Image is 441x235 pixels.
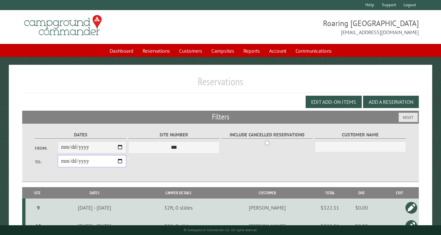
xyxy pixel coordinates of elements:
small: © Campground Commander LLC. All rights reserved. [184,228,257,232]
th: Camper Details [139,187,218,199]
div: 18 [28,223,49,229]
a: Customers [175,45,206,57]
a: Reports [239,45,264,57]
a: Communications [292,45,336,57]
td: [PERSON_NAME] [218,199,317,217]
label: Dates [35,131,126,139]
td: 32ft, 0 slides [139,217,218,235]
a: Reservations [139,45,174,57]
label: Site Number [128,131,220,139]
td: [PERSON_NAME] [218,217,317,235]
div: [DATE] - [DATE] [51,223,138,229]
td: $322.31 [317,217,343,235]
div: [DATE] - [DATE] [51,204,138,211]
a: Dashboard [106,45,137,57]
div: 9 [28,204,49,211]
a: Account [265,45,290,57]
th: Dates [50,187,140,199]
label: Include Cancelled Reservations [221,131,313,139]
button: Reset [399,113,418,122]
th: Site [25,187,50,199]
label: To: [35,159,58,165]
h1: Reservations [22,75,419,93]
img: Campground Commander [22,13,104,38]
button: Edit Add-on Items [306,96,362,108]
td: $0.00 [343,217,380,235]
button: Add a Reservation [363,96,419,108]
td: $322.31 [317,199,343,217]
th: Customer [218,187,317,199]
th: Edit [380,187,419,199]
label: From: [35,145,58,151]
th: Total [317,187,343,199]
label: Customer Name [315,131,406,139]
span: Roaring [GEOGRAPHIC_DATA] [EMAIL_ADDRESS][DOMAIN_NAME] [220,18,419,36]
th: Due [343,187,380,199]
td: $0.00 [343,199,380,217]
h2: Filters [22,111,419,123]
a: Campsites [207,45,238,57]
td: 32ft, 0 slides [139,199,218,217]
